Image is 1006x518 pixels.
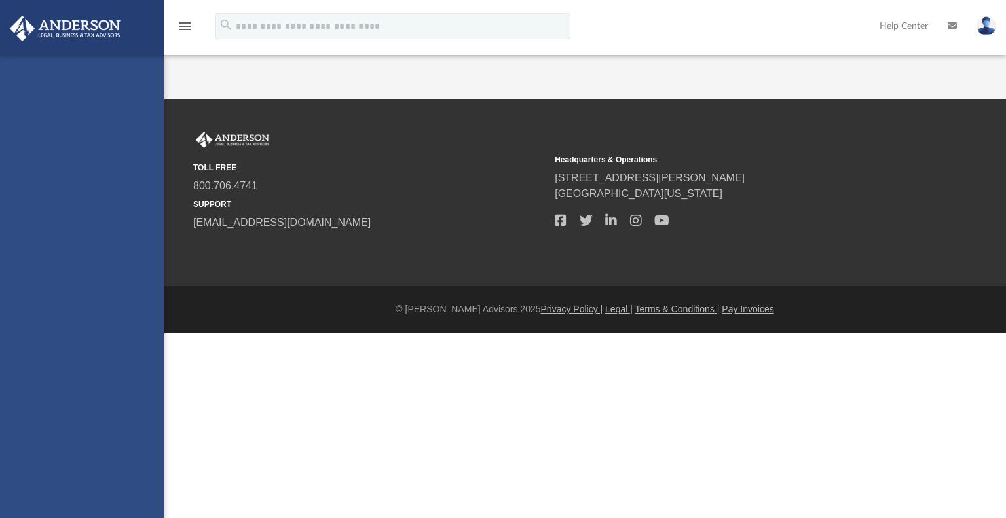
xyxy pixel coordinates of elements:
img: Anderson Advisors Platinum Portal [193,132,272,149]
div: © [PERSON_NAME] Advisors 2025 [164,303,1006,316]
a: [STREET_ADDRESS][PERSON_NAME] [555,172,745,183]
a: menu [177,25,193,34]
i: menu [177,18,193,34]
a: [EMAIL_ADDRESS][DOMAIN_NAME] [193,217,371,228]
img: User Pic [977,16,996,35]
a: 800.706.4741 [193,180,257,191]
a: Pay Invoices [722,304,773,314]
small: TOLL FREE [193,162,546,174]
a: Legal | [605,304,633,314]
a: Privacy Policy | [541,304,603,314]
i: search [219,18,233,32]
small: SUPPORT [193,198,546,210]
small: Headquarters & Operations [555,154,907,166]
img: Anderson Advisors Platinum Portal [6,16,124,41]
a: [GEOGRAPHIC_DATA][US_STATE] [555,188,722,199]
a: Terms & Conditions | [635,304,720,314]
